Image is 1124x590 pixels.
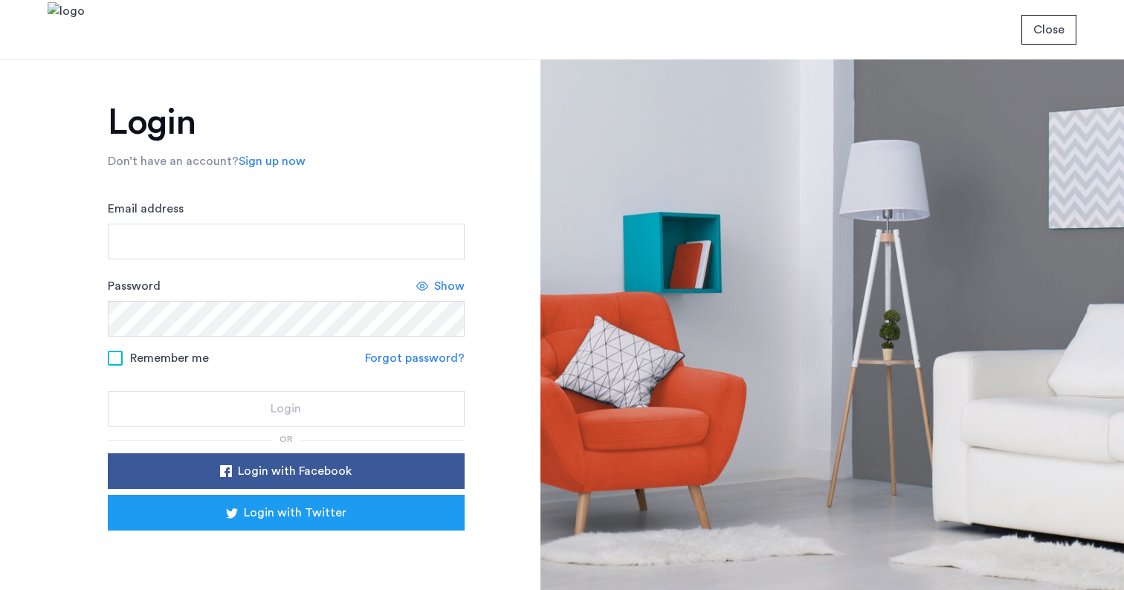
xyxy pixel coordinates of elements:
[108,495,465,531] button: button
[130,349,209,367] span: Remember me
[280,435,293,444] span: or
[1033,21,1065,39] span: Close
[108,277,161,295] label: Password
[239,152,306,170] a: Sign up now
[108,155,239,167] span: Don’t have an account?
[238,462,352,480] span: Login with Facebook
[108,453,465,489] button: button
[108,105,465,140] h1: Login
[365,349,465,367] a: Forgot password?
[108,391,465,427] button: button
[244,504,346,522] span: Login with Twitter
[108,200,184,218] label: Email address
[434,277,465,295] span: Show
[271,400,301,418] span: Login
[1021,15,1076,45] button: button
[48,2,85,58] img: logo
